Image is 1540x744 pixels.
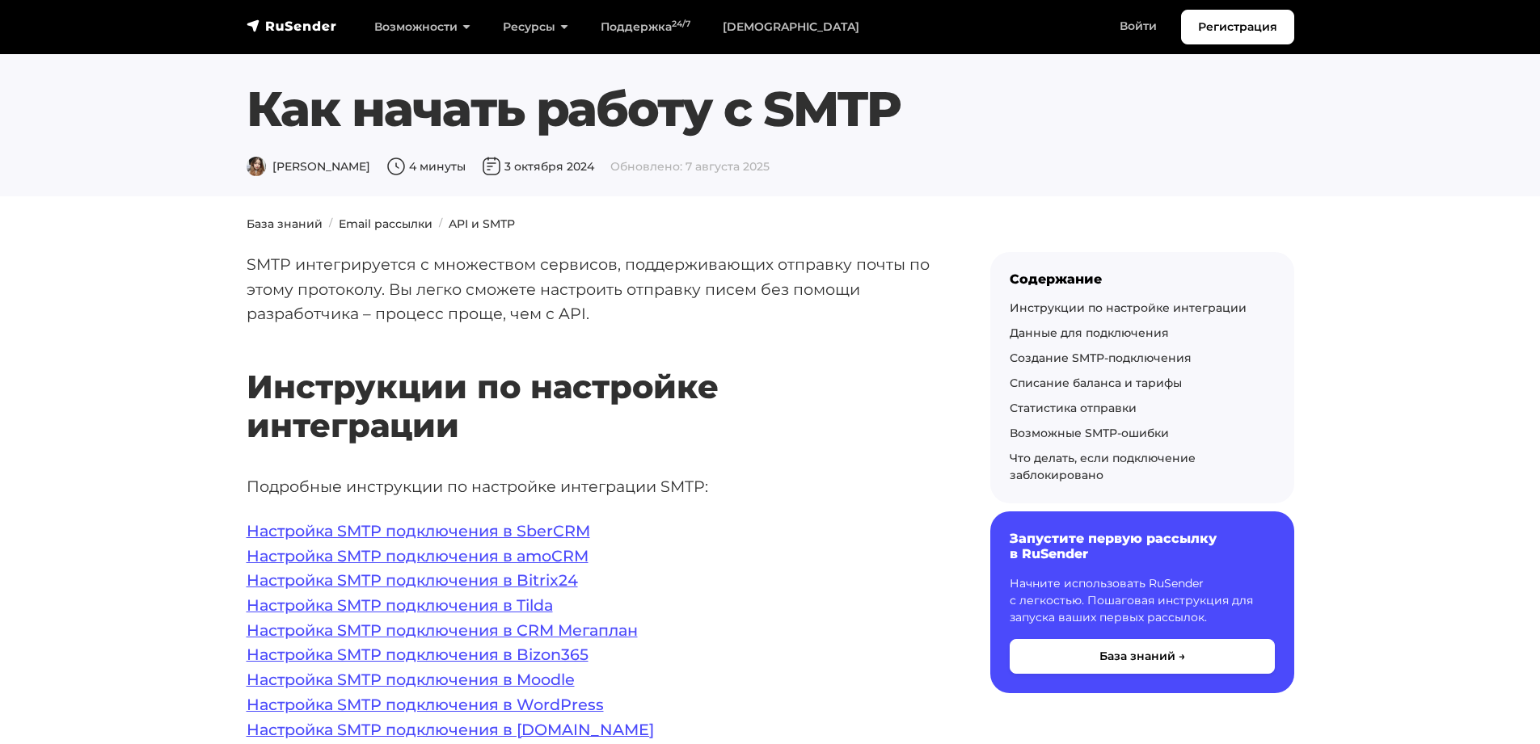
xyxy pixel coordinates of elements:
a: Ресурсы [487,11,584,44]
h1: Как начать работу с SMTP [247,80,1294,138]
a: Что делать, если подключение заблокировано [1010,451,1196,482]
p: Начните использовать RuSender с легкостью. Пошаговая инструкция для запуска ваших первых рассылок. [1010,575,1275,626]
a: API и SMTP [449,216,515,231]
h2: Инструкции по настройке интеграции [247,320,939,445]
a: Поддержка24/7 [584,11,707,44]
nav: breadcrumb [237,216,1304,233]
a: Настройка SMTP подключения в Tilda [247,595,553,615]
a: Настройка SMTP подключения в SberCRM [247,521,590,540]
a: Настройка SMTP подключения в Bitrix24 [247,570,578,590]
p: Подробные инструкции по настройке интеграции SMTP: [247,474,939,499]
a: Войти [1103,10,1173,43]
a: Настройка SMTP подключения в WordPress [247,695,604,714]
img: Дата публикации [482,157,501,176]
h6: Запустите первую рассылку в RuSender [1010,531,1275,561]
a: Настройка SMTP подключения в amoCRM [247,546,589,565]
a: База знаний [247,216,323,231]
span: Обновлено: 7 августа 2025 [610,159,770,174]
img: Время чтения [386,157,406,176]
a: Списание баланса и тарифы [1010,376,1182,390]
span: [PERSON_NAME] [247,159,370,174]
button: База знаний → [1010,639,1275,674]
span: 4 минуты [386,159,466,174]
span: 3 октября 2024 [482,159,594,174]
a: Данные для подключения [1010,326,1169,340]
a: Возможности [358,11,487,44]
a: [DEMOGRAPHIC_DATA] [707,11,875,44]
a: Настройка SMTP подключения в CRM Мегаплан [247,620,638,640]
a: Настройка SMTP подключения в Moodle [247,670,575,689]
a: Возможные SMTP-ошибки [1010,426,1169,440]
a: Настройка SMTP подключения в Bizon365 [247,645,589,664]
a: Email рассылки [339,216,432,231]
p: SMTP интегрируется с множеством сервисов, поддерживающих отправку почты по этому протоколу. Вы ле... [247,252,939,326]
img: RuSender [247,18,337,34]
a: Статистика отправки [1010,401,1137,415]
a: Регистрация [1181,10,1294,44]
sup: 24/7 [672,19,690,29]
a: Запустите первую рассылку в RuSender Начните использовать RuSender с легкостью. Пошаговая инструк... [990,511,1294,692]
div: Содержание [1010,271,1275,287]
a: Инструкции по настройке интеграции [1010,301,1247,315]
a: Создание SMTP-подключения [1010,351,1192,365]
a: Настройка SMTP подключения в [DOMAIN_NAME] [247,720,654,739]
